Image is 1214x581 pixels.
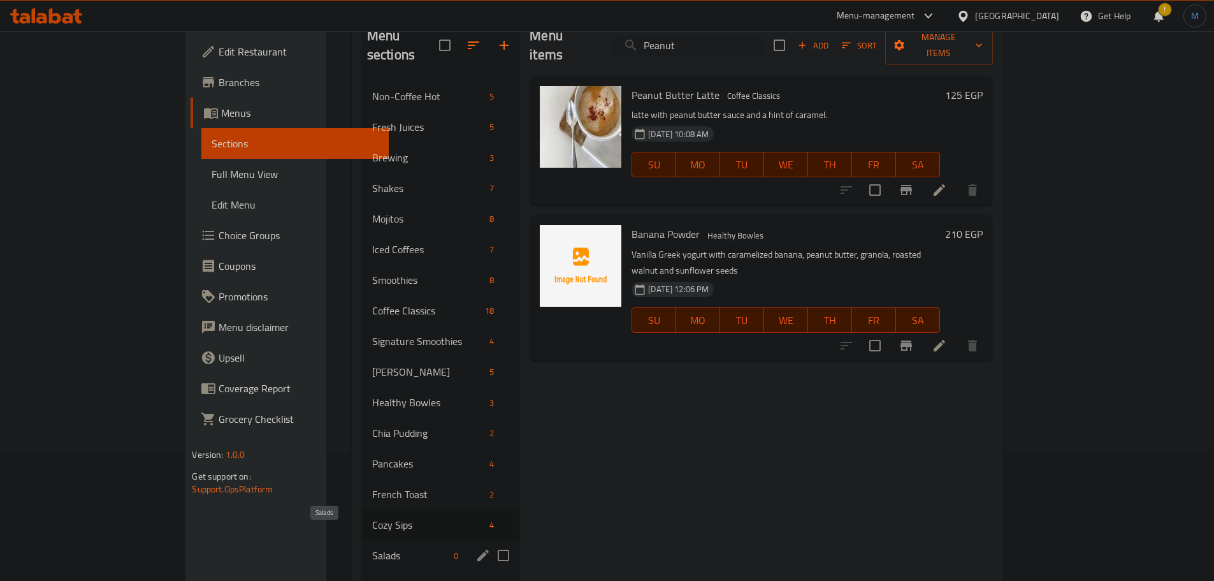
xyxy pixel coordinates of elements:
[932,182,947,198] a: Edit menu item
[362,295,519,326] div: Coffee Classics18
[362,510,519,540] div: Cozy Sips4
[957,330,988,361] button: delete
[372,456,484,471] div: Pancakes
[808,152,852,177] button: TH
[489,30,519,61] button: Add section
[192,481,273,497] a: Support.OpsPlatform
[484,242,499,257] div: items
[484,397,499,409] span: 3
[372,517,484,533] span: Cozy Sips
[484,335,499,348] span: 4
[540,86,621,168] img: Peanut Butter Latte
[484,244,499,256] span: 7
[637,156,671,174] span: SU
[632,152,676,177] button: SU
[484,425,499,441] div: items
[372,334,484,349] span: Signature Smoothies
[212,197,378,212] span: Edit Menu
[219,350,378,365] span: Upsell
[895,29,983,61] span: Manage items
[837,8,915,24] div: Menu-management
[720,152,764,177] button: TU
[372,211,484,226] span: Mojitos
[769,156,803,174] span: WE
[480,305,499,317] span: 18
[839,36,880,55] button: Sort
[896,307,940,333] button: SA
[484,519,499,531] span: 4
[862,177,888,203] span: Select to update
[722,89,785,104] div: Coffee Classics
[226,446,245,463] span: 1.0.0
[431,32,458,59] span: Select all sections
[484,89,499,104] div: items
[632,247,939,279] p: Vanilla Greek yogurt with caramelized banana, peanut butter, granola, roasted walnut and sunflowe...
[643,128,714,140] span: [DATE] 10:08 AM
[191,373,388,404] a: Coverage Report
[484,91,499,103] span: 5
[372,119,484,135] span: Fresh Juices
[484,121,499,133] span: 5
[484,182,499,195] span: 7
[891,175,921,205] button: Branch-specific-item
[484,517,499,533] div: items
[449,548,463,563] div: items
[891,330,921,361] button: Branch-specific-item
[813,311,847,330] span: TH
[372,89,484,104] span: Non-Coffee Hot
[613,34,763,57] input: search
[834,36,885,55] span: Sort items
[362,357,519,387] div: [PERSON_NAME]5
[484,458,499,470] span: 4
[458,30,489,61] span: Sort sections
[637,311,671,330] span: SU
[372,180,484,196] div: Shakes
[813,156,847,174] span: TH
[192,468,250,485] span: Get support on:
[191,342,388,373] a: Upsell
[201,189,388,220] a: Edit Menu
[219,228,378,243] span: Choice Groups
[484,272,499,288] div: items
[901,156,935,174] span: SA
[632,224,700,244] span: Banana Powder
[702,228,769,243] span: Healthy Bowles
[896,152,940,177] button: SA
[362,142,519,173] div: Brewing3
[632,107,939,123] p: latte with peanut butter sauce and a hint of caramel.
[191,251,388,281] a: Coupons
[201,159,388,189] a: Full Menu View
[191,67,388,98] a: Branches
[676,152,720,177] button: MO
[362,81,519,112] div: Non-Coffee Hot5
[219,44,378,59] span: Edit Restaurant
[362,112,519,142] div: Fresh Juices5
[191,98,388,128] a: Menus
[842,38,877,53] span: Sort
[764,152,808,177] button: WE
[725,156,759,174] span: TU
[221,105,378,121] span: Menus
[852,152,896,177] button: FR
[722,89,785,103] span: Coffee Classics
[484,150,499,165] div: items
[191,404,388,434] a: Grocery Checklist
[367,26,439,64] h2: Menu sections
[362,479,519,510] div: French Toast2
[975,9,1059,23] div: [GEOGRAPHIC_DATA]
[219,320,378,335] span: Menu disclaimer
[372,242,484,257] span: Iced Coffees
[540,225,621,307] img: Banana Powder
[901,311,935,330] span: SA
[632,307,676,333] button: SU
[681,156,715,174] span: MO
[372,150,484,165] span: Brewing
[372,487,484,502] span: French Toast
[372,272,484,288] span: Smoothies
[484,213,499,225] span: 8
